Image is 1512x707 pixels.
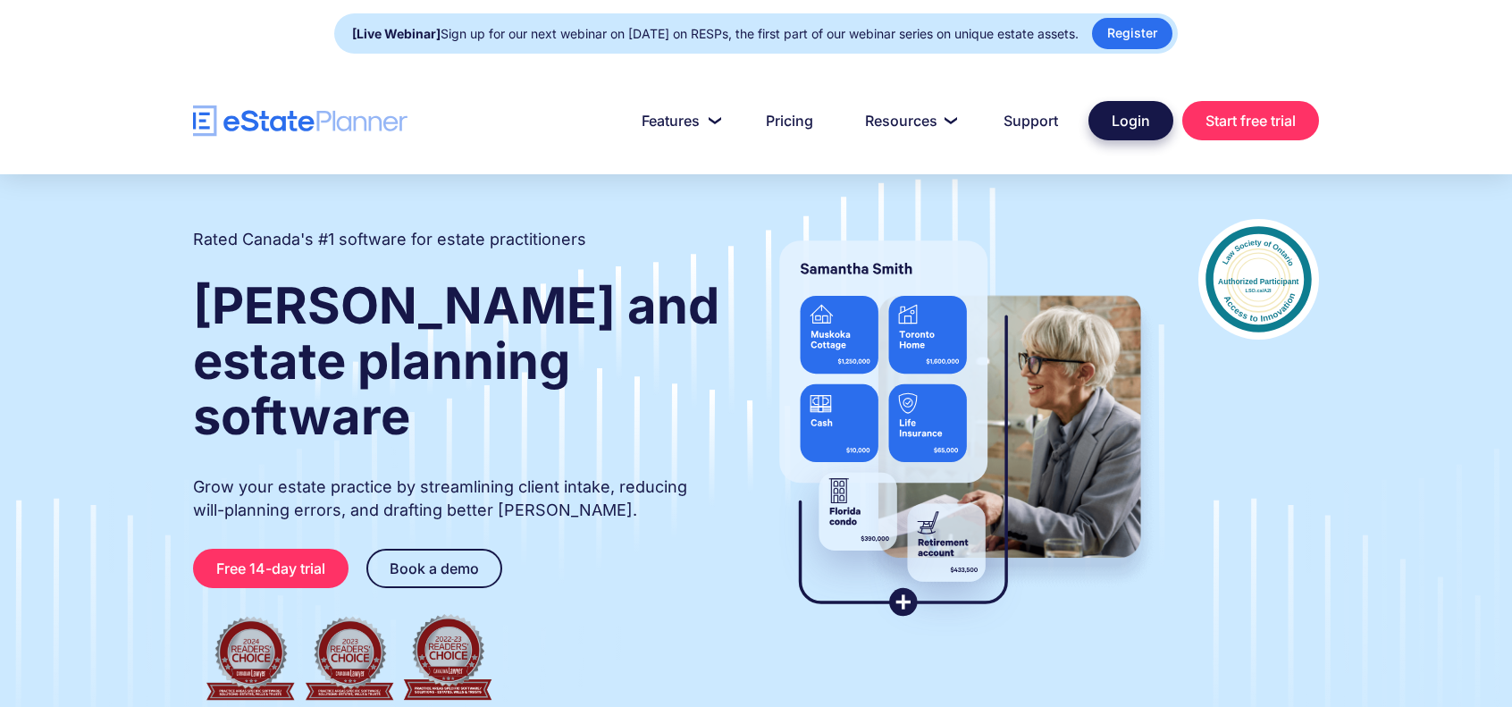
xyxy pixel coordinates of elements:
a: home [193,105,407,137]
p: Grow your estate practice by streamlining client intake, reducing will-planning errors, and draft... [193,476,722,522]
a: Features [620,103,735,139]
a: Start free trial [1182,101,1319,140]
a: Pricing [744,103,835,139]
img: estate planner showing wills to their clients, using eState Planner, a leading estate planning so... [758,219,1163,639]
strong: [Live Webinar] [352,26,441,41]
div: Sign up for our next webinar on [DATE] on RESPs, the first part of our webinar series on unique e... [352,21,1079,46]
a: Register [1092,18,1172,49]
a: Book a demo [366,549,502,588]
h2: Rated Canada's #1 software for estate practitioners [193,228,586,251]
a: Resources [844,103,973,139]
a: Login [1088,101,1173,140]
strong: [PERSON_NAME] and estate planning software [193,275,719,447]
a: Support [982,103,1079,139]
a: Free 14-day trial [193,549,349,588]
